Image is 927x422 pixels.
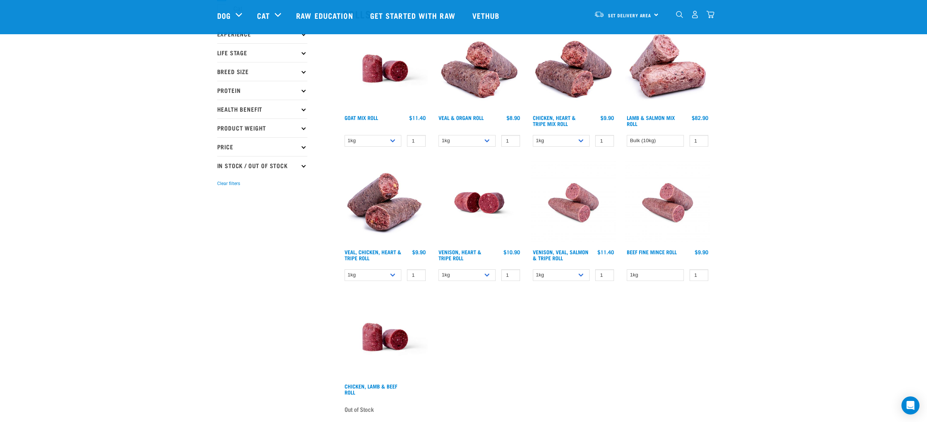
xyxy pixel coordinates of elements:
input: 1 [407,269,426,281]
a: Raw Education [289,0,362,30]
div: $9.90 [600,115,614,121]
img: Veal Organ Mix Roll 01 [437,26,522,111]
img: 1263 Chicken Organ Roll 02 [343,160,428,246]
img: home-icon-1@2x.png [676,11,683,18]
img: van-moving.png [594,11,604,18]
span: Set Delivery Area [608,14,652,17]
a: Venison, Veal, Salmon & Tripe Roll [533,250,588,259]
p: Breed Size [217,62,307,81]
a: Lamb & Salmon Mix Roll [627,116,675,125]
input: 1 [690,269,708,281]
a: Veal, Chicken, Heart & Tripe Roll [345,250,401,259]
input: 1 [407,135,426,147]
p: Life Stage [217,43,307,62]
a: Veal & Organ Roll [439,116,484,119]
img: user.png [691,11,699,18]
a: Get started with Raw [363,0,465,30]
div: $10.90 [504,249,520,255]
div: $11.40 [597,249,614,255]
input: 1 [595,269,614,281]
img: 1261 Lamb Salmon Roll 01 [625,26,710,111]
span: Out of Stock [345,404,374,415]
button: Clear filters [217,180,240,187]
a: Chicken, Heart & Tripe Mix Roll [533,116,576,125]
img: Venison Veal Salmon Tripe 1651 [625,160,710,246]
div: $8.90 [507,115,520,121]
input: 1 [501,135,520,147]
img: Raw Essentials Venison Heart & Tripe Hypoallergenic Raw Pet Food Bulk Roll Unwrapped [437,160,522,246]
p: Health Benefit [217,100,307,118]
a: Goat Mix Roll [345,116,378,119]
a: Vethub [465,0,509,30]
p: Protein [217,81,307,100]
a: Dog [217,10,231,21]
p: In Stock / Out Of Stock [217,156,307,175]
img: Chicken Heart Tripe Roll 01 [531,26,616,111]
div: $9.90 [412,249,426,255]
img: Venison Veal Salmon Tripe 1651 [531,160,616,246]
div: $11.40 [409,115,426,121]
input: 1 [595,135,614,147]
a: Chicken, Lamb & Beef Roll [345,385,397,393]
a: Beef Fine Mince Roll [627,250,677,253]
a: Cat [257,10,270,21]
img: home-icon@2x.png [706,11,714,18]
div: $82.90 [692,115,708,121]
div: Open Intercom Messenger [901,396,919,414]
a: Venison, Heart & Tripe Roll [439,250,481,259]
input: 1 [690,135,708,147]
p: Product Weight [217,118,307,137]
img: Raw Essentials Chicken Lamb Beef Bulk Minced Raw Dog Food Roll Unwrapped [343,294,428,380]
div: $9.90 [695,249,708,255]
p: Price [217,137,307,156]
input: 1 [501,269,520,281]
img: Raw Essentials Chicken Lamb Beef Bulk Minced Raw Dog Food Roll Unwrapped [343,26,428,111]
